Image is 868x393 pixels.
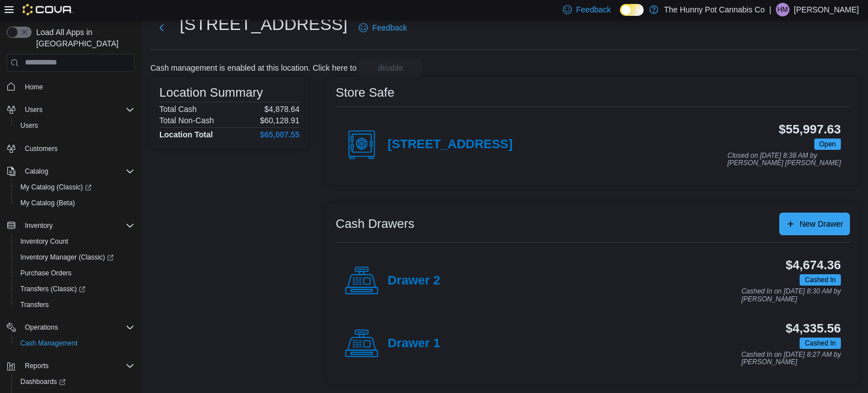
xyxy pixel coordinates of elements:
[819,139,836,149] span: Open
[16,235,134,248] span: Inventory Count
[11,249,139,265] a: Inventory Manager (Classic)
[814,139,841,150] span: Open
[16,180,96,194] a: My Catalog (Classic)
[778,3,788,16] span: HM
[16,282,90,296] a: Transfers (Classic)
[16,119,42,132] a: Users
[779,123,841,136] h3: $55,997.63
[388,137,513,152] h4: [STREET_ADDRESS]
[25,83,43,92] span: Home
[800,218,843,230] span: New Drawer
[378,62,403,74] span: disable
[2,79,139,95] button: Home
[264,105,300,114] p: $4,878.64
[159,86,263,100] h3: Location Summary
[16,119,134,132] span: Users
[336,86,394,100] h3: Store Safe
[20,219,134,232] span: Inventory
[11,374,139,390] a: Dashboards
[180,13,348,36] h1: [STREET_ADDRESS]
[800,274,841,286] span: Cashed In
[16,180,134,194] span: My Catalog (Classic)
[20,321,63,334] button: Operations
[576,4,611,15] span: Feedback
[25,221,53,230] span: Inventory
[25,323,58,332] span: Operations
[20,321,134,334] span: Operations
[388,336,440,351] h4: Drawer 1
[800,338,841,349] span: Cashed In
[769,3,771,16] p: |
[11,281,139,297] a: Transfers (Classic)
[359,59,422,77] button: disable
[16,282,134,296] span: Transfers (Classic)
[23,4,73,15] img: Cova
[664,3,765,16] p: The Hunny Pot Cannabis Co
[150,16,173,39] button: Next
[32,27,134,49] span: Load All Apps in [GEOGRAPHIC_DATA]
[20,103,47,116] button: Users
[260,130,300,139] h4: $65,007.55
[16,196,80,210] a: My Catalog (Beta)
[11,265,139,281] button: Purchase Orders
[20,359,53,373] button: Reports
[2,163,139,179] button: Catalog
[16,298,134,312] span: Transfers
[2,140,139,157] button: Customers
[25,105,42,114] span: Users
[20,253,114,262] span: Inventory Manager (Classic)
[336,217,414,231] h3: Cash Drawers
[20,121,38,130] span: Users
[159,130,213,139] h4: Location Total
[2,102,139,118] button: Users
[20,377,66,386] span: Dashboards
[388,274,440,288] h4: Drawer 2
[741,288,841,303] p: Cashed In on [DATE] 8:30 AM by [PERSON_NAME]
[11,118,139,133] button: Users
[20,219,57,232] button: Inventory
[16,196,134,210] span: My Catalog (Beta)
[779,213,850,235] button: New Drawer
[20,80,134,94] span: Home
[16,336,82,350] a: Cash Management
[2,319,139,335] button: Operations
[20,142,62,156] a: Customers
[159,105,197,114] h6: Total Cash
[785,322,841,335] h3: $4,335.56
[20,165,53,178] button: Catalog
[159,116,214,125] h6: Total Non-Cash
[20,237,68,246] span: Inventory Count
[16,266,76,280] a: Purchase Orders
[805,338,836,348] span: Cashed In
[11,179,139,195] a: My Catalog (Classic)
[20,198,75,208] span: My Catalog (Beta)
[620,4,644,16] input: Dark Mode
[20,300,49,309] span: Transfers
[20,269,72,278] span: Purchase Orders
[20,284,85,293] span: Transfers (Classic)
[20,141,134,156] span: Customers
[11,234,139,249] button: Inventory Count
[260,116,300,125] p: $60,128.91
[16,298,53,312] a: Transfers
[11,297,139,313] button: Transfers
[16,375,70,388] a: Dashboards
[20,339,77,348] span: Cash Management
[20,165,134,178] span: Catalog
[372,22,407,33] span: Feedback
[16,235,73,248] a: Inventory Count
[794,3,859,16] p: [PERSON_NAME]
[776,3,789,16] div: Hector Molina
[354,16,411,39] a: Feedback
[25,167,48,176] span: Catalog
[25,144,58,153] span: Customers
[727,152,841,167] p: Closed on [DATE] 8:38 AM by [PERSON_NAME] [PERSON_NAME]
[150,63,357,72] p: Cash management is enabled at this location. Click here to
[20,183,92,192] span: My Catalog (Classic)
[805,275,836,285] span: Cashed In
[16,375,134,388] span: Dashboards
[2,358,139,374] button: Reports
[785,258,841,272] h3: $4,674.36
[20,359,134,373] span: Reports
[20,103,134,116] span: Users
